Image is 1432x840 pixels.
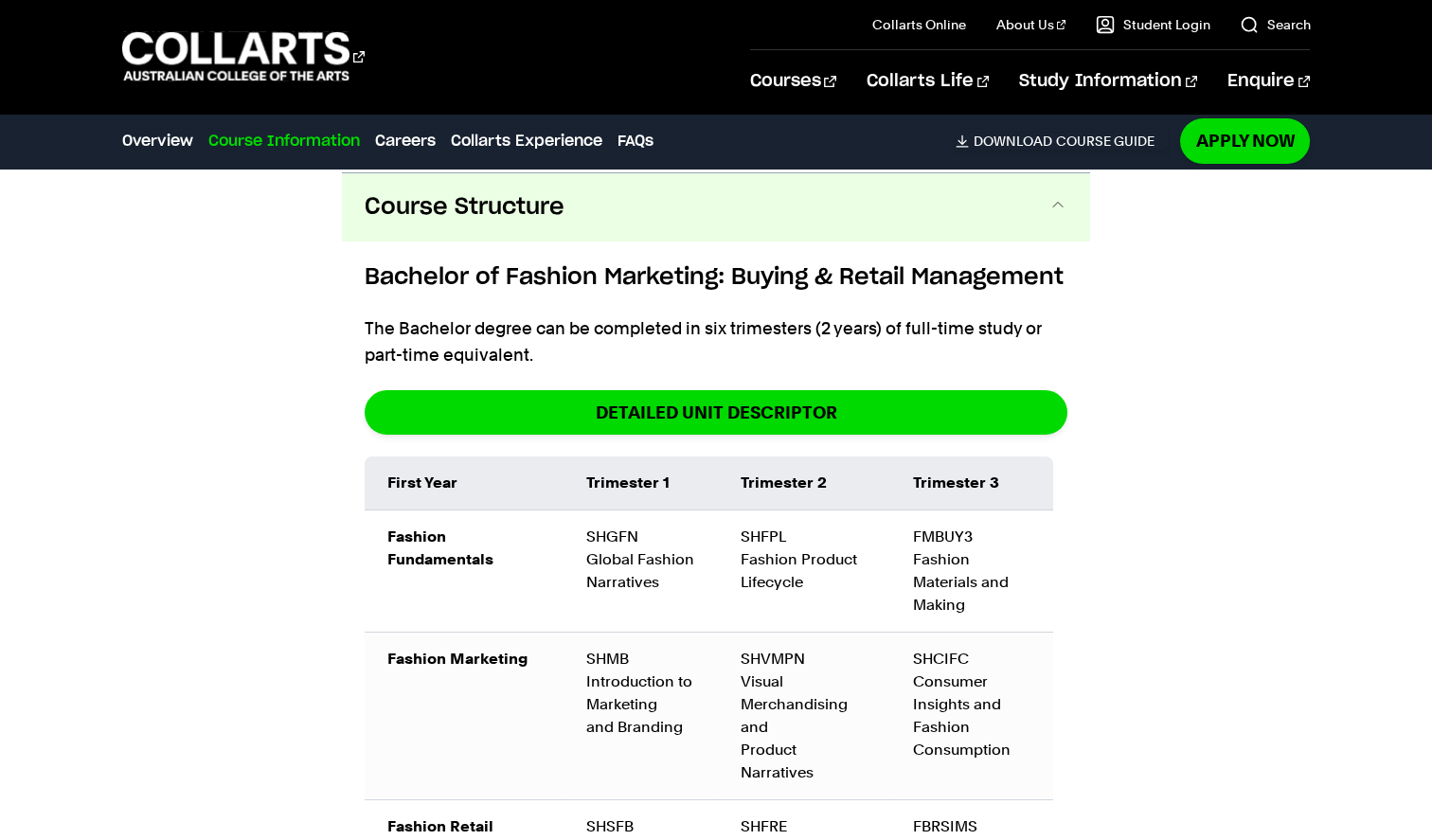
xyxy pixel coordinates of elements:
[586,648,695,739] div: SHMB Introduction to Marketing and Branding
[996,15,1066,34] a: About Us
[387,527,493,568] strong: Fashion Fundamentals
[872,15,966,34] a: Collarts Online
[122,29,365,83] div: Go to homepage
[1227,50,1310,113] a: Enquire
[913,648,1030,761] div: SHCIFC Consumer Insights and Fashion Consumption
[564,456,718,510] td: Trimester 1
[1240,15,1310,34] a: Search
[956,133,1169,150] a: DownloadCourse Guide
[718,456,890,510] td: Trimester 2
[365,315,1067,368] p: The Bachelor degree can be completed in six trimesters (2 years) of full-time study or part-time ...
[365,456,564,510] td: First Year
[750,50,836,113] a: Courses
[208,130,360,152] a: Course Information
[1096,15,1209,34] a: Student Login
[741,648,868,784] div: SHVMPN Visual Merchandising and Product Narratives
[890,456,1053,510] td: Trimester 3
[718,509,890,632] td: SHFPL Fashion Product Lifecycle
[375,130,436,152] a: Careers
[1180,118,1310,163] a: Apply Now
[342,173,1090,241] button: Course Structure
[122,130,193,152] a: Overview
[387,650,528,668] strong: Fashion Marketing
[867,50,989,113] a: Collarts Life
[451,130,602,152] a: Collarts Experience
[365,260,1067,295] h6: Bachelor of Fashion Marketing: Buying & Retail Management
[890,509,1053,632] td: FMBUY3 Fashion Materials and Making
[618,130,653,152] a: FAQs
[1019,50,1197,113] a: Study Information
[564,509,718,632] td: SHGFN Global Fashion Narratives
[365,390,1067,435] a: DETAILED UNIT DESCRIPTOR
[973,133,1051,150] span: Download
[365,192,564,223] span: Course Structure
